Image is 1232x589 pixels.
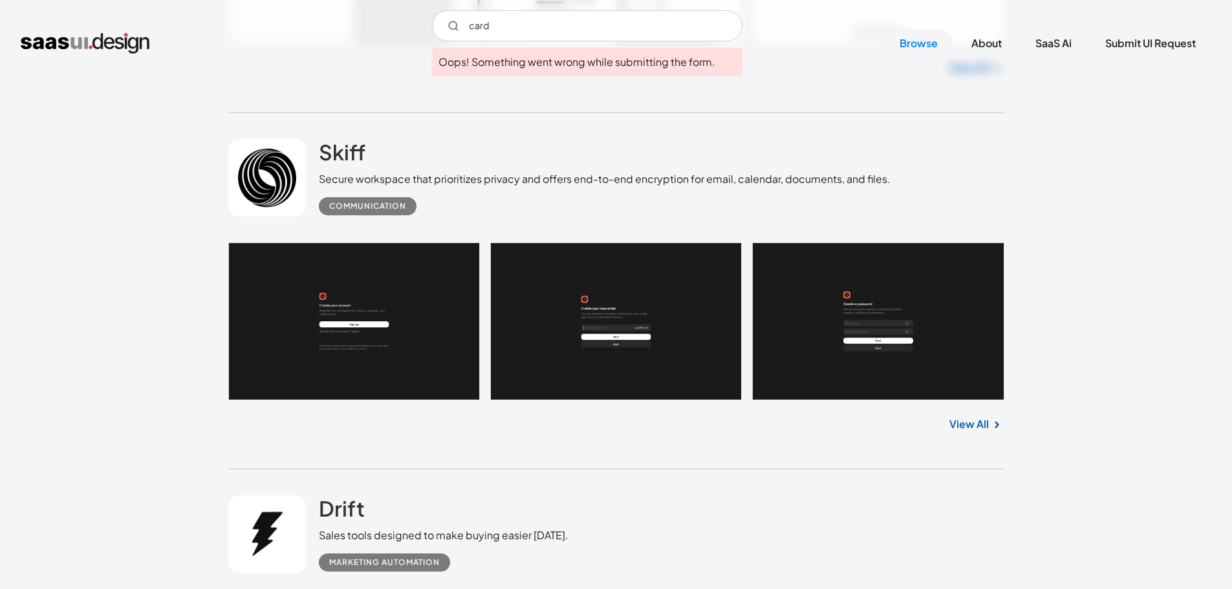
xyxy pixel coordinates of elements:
a: About [956,29,1017,58]
div: Email Form failure [432,48,742,76]
h2: Drift [319,495,365,521]
input: Search UI designs you're looking for... [432,10,742,41]
a: SaaS Ai [1020,29,1087,58]
div: Sales tools designed to make buying easier [DATE]. [319,528,568,543]
a: Browse [884,29,953,58]
form: Email Form [432,10,742,41]
div: Oops! Something went wrong while submitting the form. [438,54,736,70]
div: Secure workspace that prioritizes privacy and offers end-to-end encryption for email, calendar, d... [319,171,891,187]
div: Communication [329,198,406,214]
div: Marketing Automation [329,555,440,570]
a: home [21,33,149,54]
h2: Skiff [319,139,365,165]
a: Skiff [319,139,365,171]
a: Submit UI Request [1090,29,1211,58]
a: View All [949,416,989,432]
a: Drift [319,495,365,528]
